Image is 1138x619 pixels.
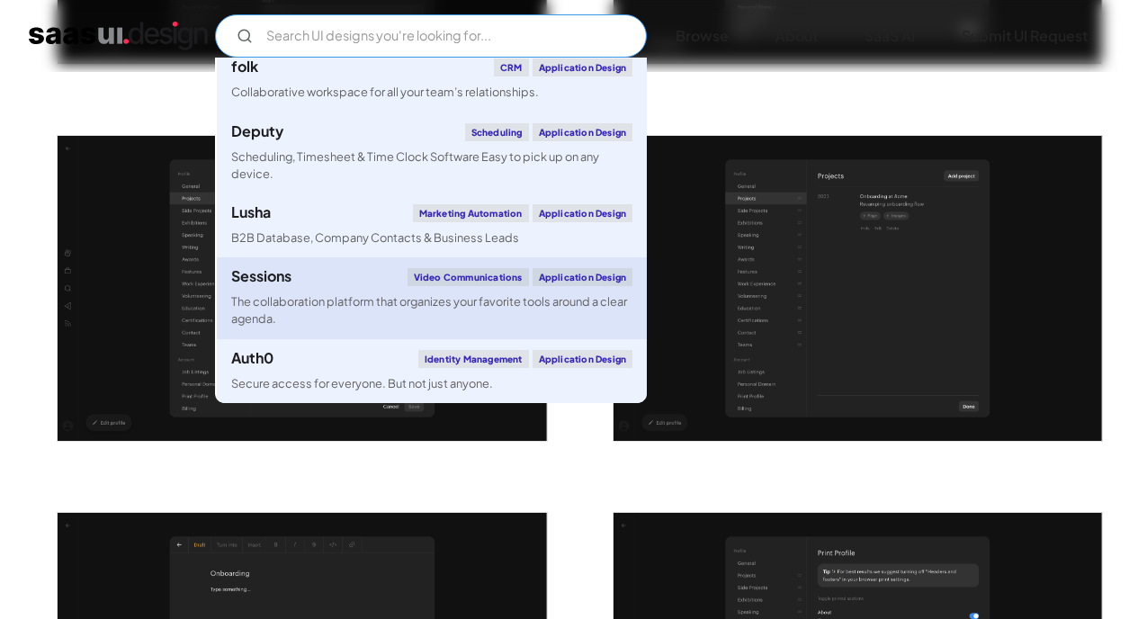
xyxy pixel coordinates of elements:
div: Secure access for everyone. But not just anyone. [231,375,493,392]
div: CRM [494,58,529,76]
a: SessionsVideo CommunicationsApplication DesignThe collaboration platform that organizes your favo... [217,257,647,338]
div: Sessions [231,269,291,283]
input: Search UI designs you're looking for... [215,14,647,58]
a: open lightbox [58,136,546,441]
a: open lightbox [614,136,1102,441]
div: B2B Database, Company Contacts & Business Leads [231,229,519,247]
img: 64352166b4fcbb71f43ac12b_Read.cv%20Project%20Added%20Screen.png [614,136,1102,441]
a: Browse [654,16,750,56]
a: Submit UI Request [940,16,1109,56]
div: Collaborative workspace for all your team’s relationships. [231,84,539,101]
div: Application Design [533,58,633,76]
div: Auth0 [231,351,273,365]
a: DeputySchedulingApplication DesignScheduling, Timesheet & Time Clock Software Easy to pick up on ... [217,112,647,193]
div: Application Design [533,350,633,368]
img: 6435215846198f2be62fa710_Read.cv%20Creating%20a%20Project%20Screen.png [58,136,546,441]
a: SaaS Ai [843,16,936,56]
div: Application Design [533,268,633,286]
div: Application Design [533,204,633,222]
form: Email Form [215,14,647,58]
div: Deputy [231,124,283,139]
div: Scheduling, Timesheet & Time Clock Software Easy to pick up on any device. [231,148,632,183]
div: Marketing Automation [413,204,529,222]
div: folk [231,59,258,74]
div: Identity Management [418,350,529,368]
div: The collaboration platform that organizes your favorite tools around a clear agenda. [231,293,632,327]
div: Video Communications [408,268,529,286]
a: LushaMarketing AutomationApplication DesignB2B Database, Company Contacts & Business Leads [217,193,647,257]
a: home [29,22,208,50]
a: Auth0Identity ManagementApplication DesignSecure access for everyone. But not just anyone. [217,339,647,403]
div: Lusha [231,205,271,220]
a: About [754,16,839,56]
a: folkCRMApplication DesignCollaborative workspace for all your team’s relationships. [217,48,647,112]
div: Scheduling [465,123,529,141]
div: Application Design [533,123,633,141]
